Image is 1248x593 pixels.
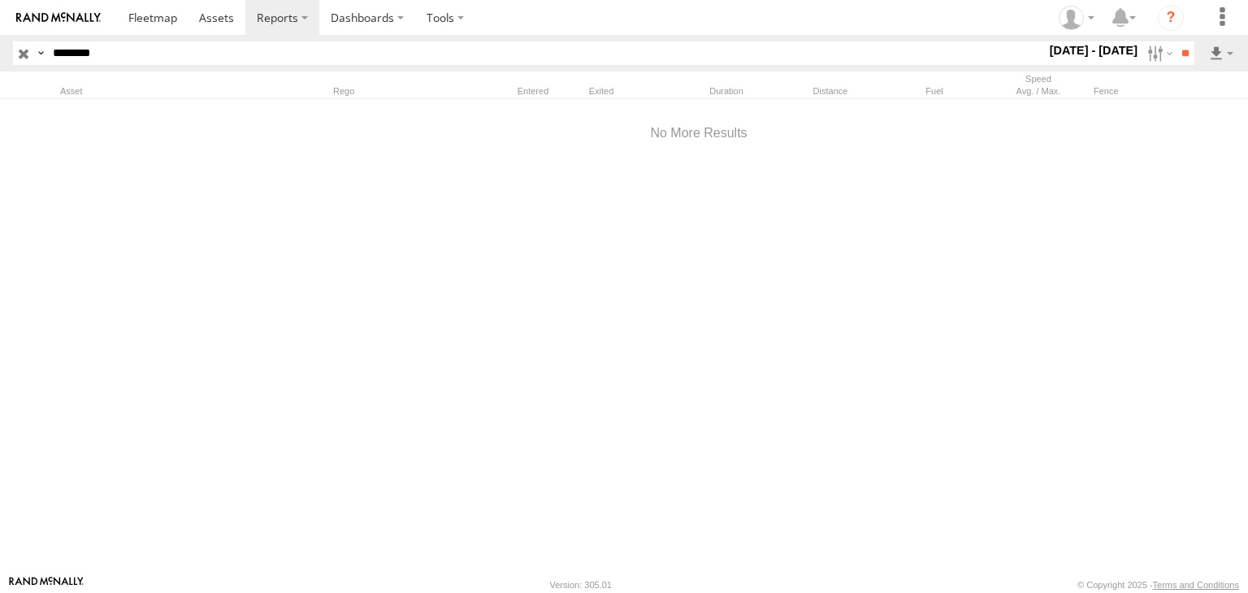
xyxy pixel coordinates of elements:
[782,85,879,97] div: Distance
[1046,41,1142,59] label: [DATE] - [DATE]
[1207,41,1235,65] label: Export results as...
[502,85,564,97] div: Entered
[16,12,101,24] img: rand-logo.svg
[1153,580,1239,590] a: Terms and Conditions
[9,577,84,593] a: Visit our Website
[34,41,47,65] label: Search Query
[1077,580,1239,590] div: © Copyright 2025 -
[570,85,632,97] div: Exited
[1158,5,1184,31] i: ?
[550,580,612,590] div: Version: 305.01
[678,85,775,97] div: Duration
[1053,6,1100,30] div: Zulema McIntosch
[333,85,496,97] div: Rego
[1141,41,1176,65] label: Search Filter Options
[60,85,288,97] div: Asset
[886,85,983,97] div: Fuel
